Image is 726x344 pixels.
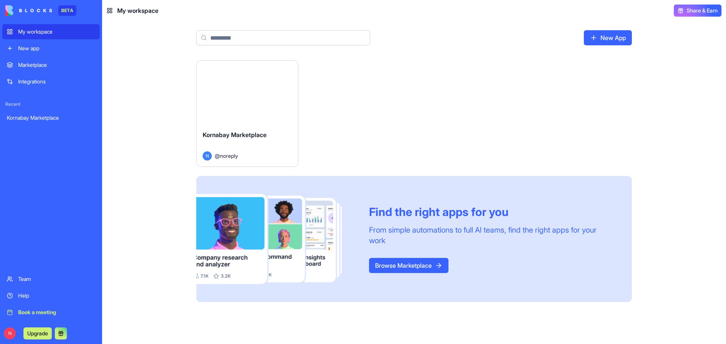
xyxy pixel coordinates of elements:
[18,45,95,52] div: New app
[2,41,100,56] a: New app
[687,7,718,14] span: Share & Earn
[2,305,100,320] a: Book a meeting
[23,327,52,339] button: Upgrade
[23,329,52,337] a: Upgrade
[369,205,614,219] div: Find the right apps for you
[2,288,100,303] a: Help
[2,57,100,73] a: Marketplace
[18,28,95,35] div: My workspace
[18,78,95,85] div: Integrations
[18,292,95,299] div: Help
[215,152,220,160] span: @
[18,275,95,283] div: Team
[196,60,298,167] a: Kornabay MarketplaceN@noreply
[58,5,76,16] div: BETA
[369,258,448,273] a: Browse Marketplace
[5,5,52,16] img: logo
[18,61,95,69] div: Marketplace
[203,151,212,160] span: N
[5,5,76,16] a: BETA
[674,5,721,17] button: Share & Earn
[220,152,238,160] span: noreply
[117,6,158,15] span: My workspace
[18,309,95,316] div: Book a meeting
[2,74,100,89] a: Integrations
[2,271,100,287] a: Team
[2,110,100,125] a: Kornabay Marketplace
[196,194,357,284] img: Frame_181_egmpey.png
[2,24,100,39] a: My workspace
[584,30,632,45] a: New App
[4,327,16,339] span: N
[2,101,100,107] span: Recent
[7,114,95,122] div: Kornabay Marketplace
[203,131,267,139] span: Kornabay Marketplace
[369,225,614,246] div: From simple automations to full AI teams, find the right apps for your work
